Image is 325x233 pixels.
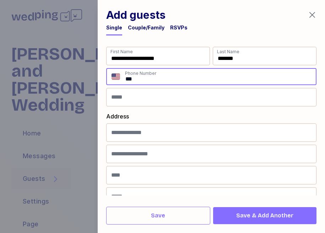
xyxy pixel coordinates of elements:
button: Save [106,207,210,224]
input: Apt, Floor, Suite [106,145,316,163]
div: Couple/Family [128,24,164,31]
span: Save [151,211,165,220]
button: Save & Add Another [213,207,316,224]
h1: Add guests [106,9,166,21]
input: Email [106,88,316,106]
input: First Name [106,47,210,65]
span: Save & Add Another [236,211,293,220]
div: Address [106,112,316,121]
input: Last Name [213,47,316,65]
div: Single [106,24,122,31]
input: Street address [106,123,316,142]
div: RSVPs [170,24,188,31]
input: City [106,166,316,184]
input: State [106,187,316,206]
